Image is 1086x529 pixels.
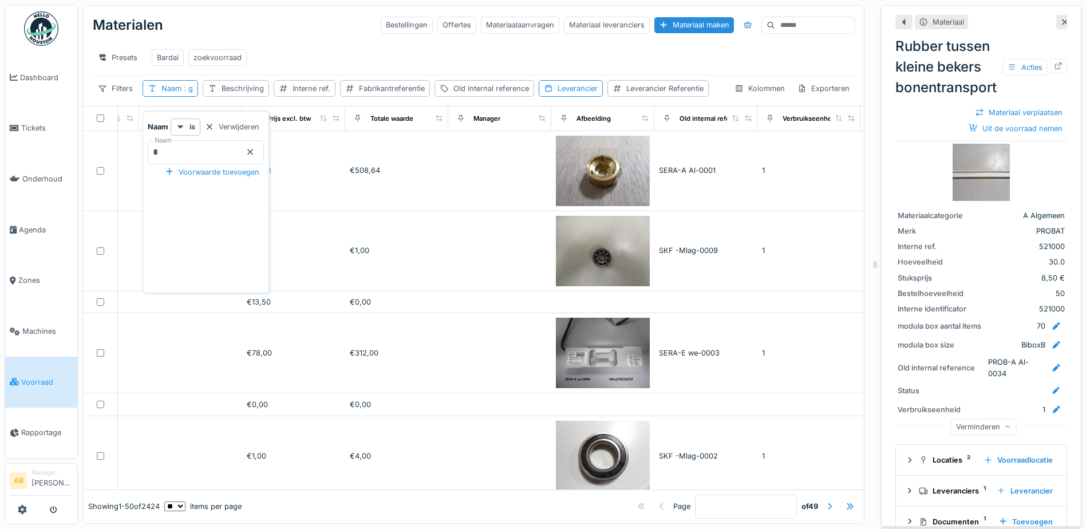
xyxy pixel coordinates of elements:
div: Old internal reference [898,362,984,373]
div: Acties [1002,59,1048,76]
div: €13,50 [247,297,341,307]
div: Voorwaarde toevoegen [160,164,264,180]
span: Onderhoud [22,173,73,184]
span: Agenda [19,224,73,235]
div: SERA-A Al-0001 [659,165,753,176]
div: BiboxB [1021,339,1045,350]
div: Verbruikseenheid [783,114,838,124]
div: Presets [93,49,143,66]
strong: of 49 [801,501,818,512]
div: Showing 1 - 50 of 2424 [88,501,160,512]
div: Afbeelding [576,114,611,124]
span: Tickets [21,123,73,133]
div: Interne ref. [293,83,330,94]
div: SKF -Mlag-0009 [659,245,753,256]
div: Locaties [919,455,974,465]
strong: Naam [148,121,168,132]
div: €0,00 [350,297,444,307]
div: modula box size [898,339,984,350]
div: Beschrijving [222,83,264,94]
div: Old internal reference [453,83,529,94]
label: Naam [152,136,174,145]
div: PROBAT [988,226,1065,236]
div: Leveranciers [919,485,988,496]
div: Offertes [437,17,476,33]
img: 1200-SKF / FAG / INA [556,216,650,286]
div: Exporteren [792,80,855,97]
div: Status [898,385,984,396]
div: Voorraadlocatie [979,452,1057,468]
div: Materiaal [933,17,964,27]
strong: is [189,121,195,132]
div: Manager [473,114,500,124]
summary: Locaties2Voorraadlocatie [901,449,1062,471]
div: Materiaal maken [654,17,734,33]
summary: Leveranciers1Leverancier [901,480,1062,502]
div: Leverancier [558,83,598,94]
div: Prijs excl. btw [267,114,311,124]
li: AB [10,472,27,489]
span: Dashboard [20,72,73,83]
div: Kolommen [729,80,790,97]
div: €508,64 [350,165,444,176]
div: PROB-A Al-0034 [988,357,1045,378]
div: modula box aantal items [898,321,984,331]
div: Fabrikantreferentie [359,83,425,94]
span: Machines [22,326,73,337]
div: €4,00 [350,451,444,461]
div: Bestelhoeveelheid [898,288,984,299]
img: Badge_color-CXgf-gQk.svg [24,11,58,46]
div: Bardai [157,52,179,63]
div: Verbruikseenheid [898,404,984,415]
div: Verminderen [951,419,1017,435]
img: 109V0064 Degassing valve sealing end [556,136,650,206]
div: 521000 [988,303,1065,314]
div: 70 [1037,321,1045,331]
div: Leverancier [992,483,1057,499]
div: €0,00 [350,399,444,410]
div: Stuksprijs [898,273,984,283]
div: Leverancier Referentie [626,83,704,94]
div: Manager [31,468,73,477]
span: Rapportage [21,427,73,438]
div: Merk [898,226,984,236]
div: Page [673,501,690,512]
div: Rubber tussen kleine bekers bonentransport [895,36,1067,98]
div: Materiaalcategorie [898,210,984,221]
div: 30.0 [988,256,1065,267]
div: 521000 [988,241,1065,252]
img: 15Kg weegcel model 1042 [556,318,650,388]
div: 1 [762,165,856,176]
div: 1 [762,451,856,461]
div: SERA-E we-0003 [659,348,753,358]
div: Materiaal leveranciers [564,17,650,33]
div: €1,00 [350,245,444,256]
div: Materiaalaanvragen [481,17,559,33]
div: 8,50 € [988,273,1065,283]
div: A Algemeen [988,210,1065,221]
div: zoekvoorraad [193,52,242,63]
div: €1,00 [247,451,341,461]
div: 1 [762,245,856,256]
div: €127,16 [247,165,341,176]
div: €78,00 [247,348,341,358]
div: €312,00 [350,348,444,358]
div: 1 [762,348,856,358]
div: Documenten [919,516,989,527]
div: €1,00 [247,245,341,256]
div: Verwijderen [200,119,264,135]
img: Rubber tussen kleine bekers bonentransport [953,144,1010,201]
img: 2210.2RS.TV lager [556,421,650,491]
div: items per page [164,501,242,512]
div: 1 [1042,404,1045,415]
div: Materiaal verplaatsen [970,105,1067,120]
span: Voorraad [21,377,73,388]
li: [PERSON_NAME] [31,468,73,493]
div: Interne ref. [898,241,984,252]
div: €0,00 [247,399,341,410]
div: Uit de voorraad nemen [964,121,1067,136]
div: SKF -Mlag-0002 [659,451,753,461]
div: Bestellingen [381,17,433,33]
div: Hoeveelheid [898,256,984,267]
div: Old internal reference [680,114,748,124]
